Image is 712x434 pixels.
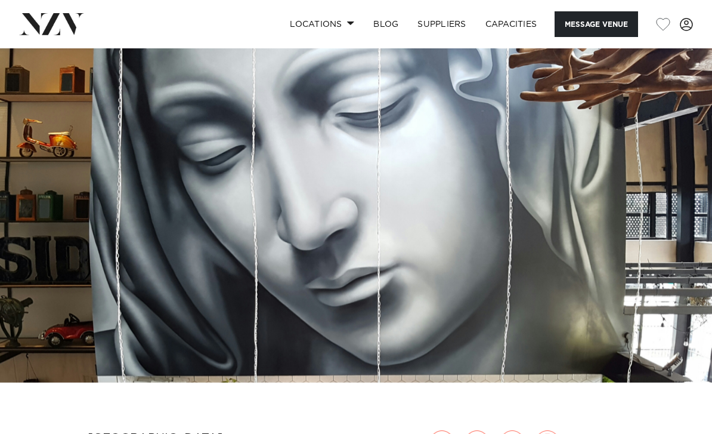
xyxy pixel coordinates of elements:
a: BLOG [364,11,408,37]
a: SUPPLIERS [408,11,475,37]
a: Capacities [476,11,547,37]
a: Locations [280,11,364,37]
button: Message Venue [555,11,638,37]
img: nzv-logo.png [19,13,84,35]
